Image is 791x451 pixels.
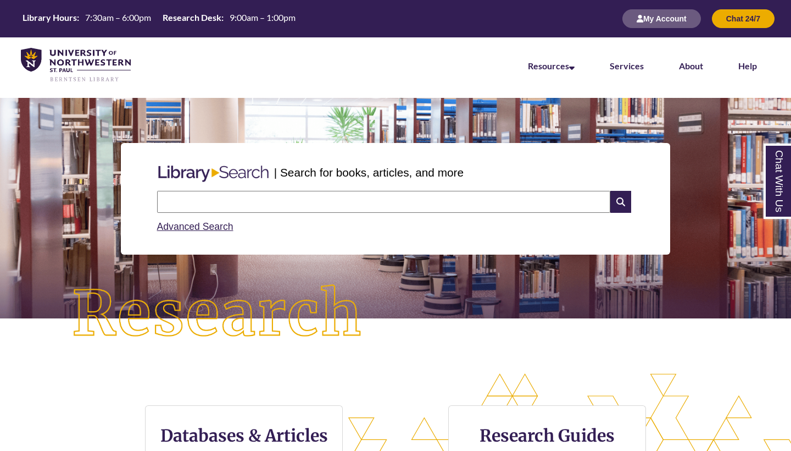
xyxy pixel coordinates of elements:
button: Chat 24/7 [712,9,775,28]
img: UNWSP Library Logo [21,48,131,82]
a: Advanced Search [157,221,233,232]
table: Hours Today [18,12,300,25]
i: Search [610,191,631,213]
button: My Account [622,9,701,28]
th: Library Hours: [18,12,81,24]
span: 9:00am – 1:00pm [230,12,296,23]
a: My Account [622,14,701,23]
h3: Databases & Articles [154,425,333,446]
span: 7:30am – 6:00pm [85,12,151,23]
a: Help [738,61,757,71]
a: About [679,61,703,71]
a: Chat 24/7 [712,14,775,23]
a: Services [610,61,644,71]
th: Research Desk: [158,12,225,24]
a: Resources [528,61,575,71]
img: Research [40,252,396,376]
a: Hours Today [18,12,300,26]
p: | Search for books, articles, and more [274,164,464,181]
img: Libary Search [153,161,274,186]
h3: Research Guides [458,425,637,446]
